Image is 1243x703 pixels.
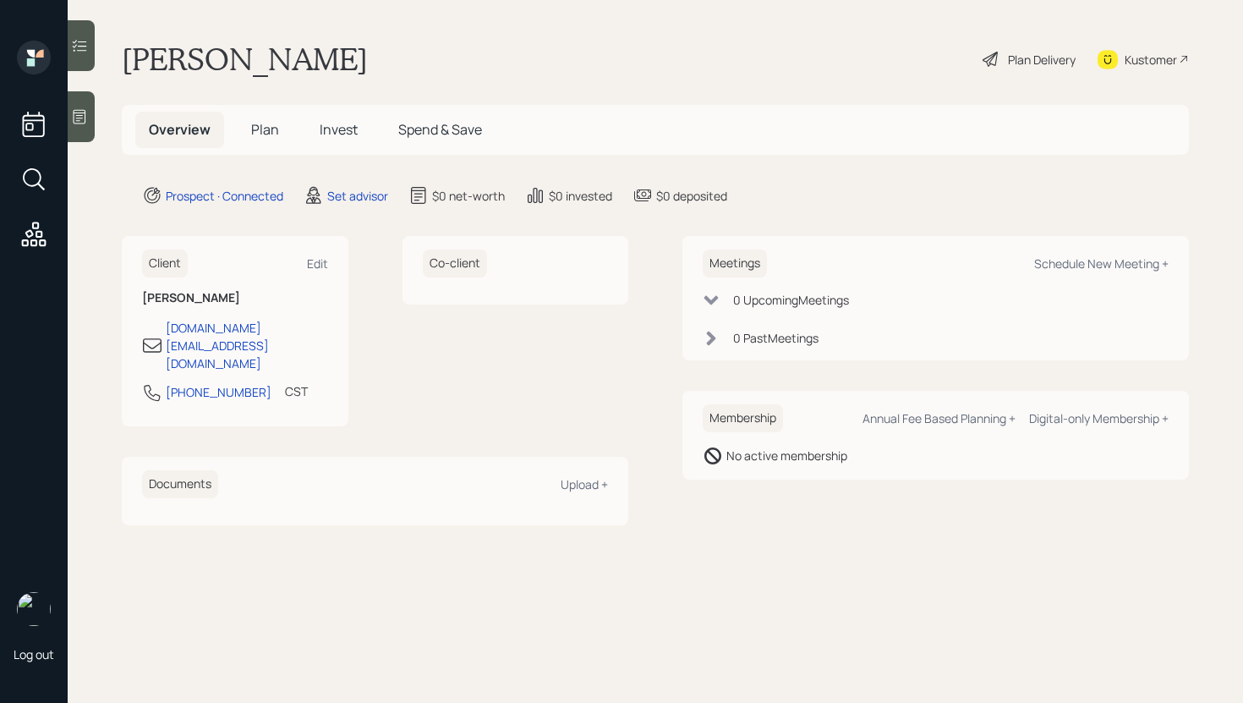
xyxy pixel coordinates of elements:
[320,120,358,139] span: Invest
[166,383,271,401] div: [PHONE_NUMBER]
[1008,51,1076,69] div: Plan Delivery
[703,404,783,432] h6: Membership
[703,250,767,277] h6: Meetings
[149,120,211,139] span: Overview
[122,41,368,78] h1: [PERSON_NAME]
[142,291,328,305] h6: [PERSON_NAME]
[862,410,1016,426] div: Annual Fee Based Planning +
[423,250,487,277] h6: Co-client
[432,187,505,205] div: $0 net-worth
[656,187,727,205] div: $0 deposited
[561,476,608,492] div: Upload +
[166,319,328,372] div: [DOMAIN_NAME][EMAIL_ADDRESS][DOMAIN_NAME]
[398,120,482,139] span: Spend & Save
[17,592,51,626] img: retirable_logo.png
[1034,255,1169,272] div: Schedule New Meeting +
[251,120,279,139] span: Plan
[549,187,612,205] div: $0 invested
[1029,410,1169,426] div: Digital-only Membership +
[726,447,847,464] div: No active membership
[142,470,218,498] h6: Documents
[733,291,849,309] div: 0 Upcoming Meeting s
[733,329,819,347] div: 0 Past Meeting s
[285,382,308,400] div: CST
[142,250,188,277] h6: Client
[14,646,54,662] div: Log out
[166,187,283,205] div: Prospect · Connected
[307,255,328,272] div: Edit
[327,187,388,205] div: Set advisor
[1125,51,1177,69] div: Kustomer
